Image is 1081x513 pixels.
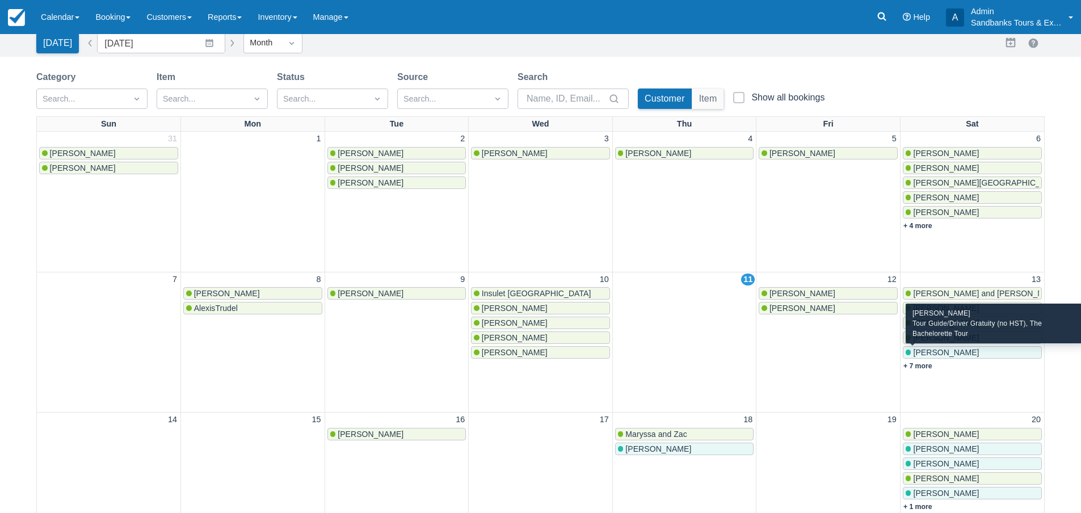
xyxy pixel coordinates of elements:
[903,191,1042,204] a: [PERSON_NAME]
[183,287,322,300] a: [PERSON_NAME]
[170,274,179,286] a: 7
[471,302,610,314] a: [PERSON_NAME]
[327,428,466,440] a: [PERSON_NAME]
[913,444,979,453] span: [PERSON_NAME]
[518,70,552,84] label: Search
[314,274,323,286] a: 8
[39,162,178,174] a: [PERSON_NAME]
[903,346,1042,359] a: [PERSON_NAME]
[971,17,1062,28] p: Sandbanks Tours & Experiences
[913,208,979,217] span: [PERSON_NAME]
[598,414,611,426] a: 17
[327,176,466,189] a: [PERSON_NAME]
[692,89,724,109] button: Item
[36,70,80,84] label: Category
[625,149,691,158] span: [PERSON_NAME]
[50,149,116,158] span: [PERSON_NAME]
[615,428,754,440] a: Maryssa and Zac
[913,348,979,357] span: [PERSON_NAME]
[903,331,1042,344] a: [PERSON_NAME]
[372,93,383,104] span: Dropdown icon
[769,304,835,313] span: [PERSON_NAME]
[913,430,979,439] span: [PERSON_NAME]
[903,428,1042,440] a: [PERSON_NAME]
[890,133,899,145] a: 5
[946,9,964,27] div: A
[903,176,1042,189] a: [PERSON_NAME][GEOGRAPHIC_DATA]
[615,443,754,455] a: [PERSON_NAME]
[913,178,1062,187] span: [PERSON_NAME][GEOGRAPHIC_DATA]
[971,6,1062,17] p: Admin
[903,503,932,511] a: + 1 more
[913,459,979,468] span: [PERSON_NAME]
[39,147,178,159] a: [PERSON_NAME]
[471,331,610,344] a: [PERSON_NAME]
[741,414,755,426] a: 18
[759,147,898,159] a: [PERSON_NAME]
[471,287,610,300] a: Insulet [GEOGRAPHIC_DATA]
[250,37,276,49] div: Month
[471,147,610,159] a: [PERSON_NAME]
[759,287,898,300] a: [PERSON_NAME]
[492,93,503,104] span: Dropdown icon
[913,163,979,173] span: [PERSON_NAME]
[482,333,548,342] span: [PERSON_NAME]
[458,274,467,286] a: 9
[903,472,1042,485] a: [PERSON_NAME]
[821,117,835,132] a: Fri
[638,89,692,109] button: Customer
[913,193,979,202] span: [PERSON_NAME]
[913,474,979,483] span: [PERSON_NAME]
[1029,414,1043,426] a: 20
[327,162,466,174] a: [PERSON_NAME]
[338,289,403,298] span: [PERSON_NAME]
[1029,274,1043,286] a: 13
[885,414,899,426] a: 19
[741,274,755,286] a: 11
[471,346,610,359] a: [PERSON_NAME]
[166,414,179,426] a: 14
[388,117,406,132] a: Tue
[913,12,930,22] span: Help
[913,289,1063,298] span: [PERSON_NAME] and [PERSON_NAME]
[397,70,432,84] label: Source
[327,287,466,300] a: [PERSON_NAME]
[50,163,116,173] span: [PERSON_NAME]
[99,117,119,132] a: Sun
[598,274,611,286] a: 10
[751,92,825,103] div: Show all bookings
[458,133,467,145] a: 2
[759,302,898,314] a: [PERSON_NAME]
[338,430,403,439] span: [PERSON_NAME]
[527,89,606,109] input: Name, ID, Email...
[964,117,981,132] a: Sat
[903,162,1042,174] a: [PERSON_NAME]
[903,362,932,370] a: + 7 more
[36,33,79,53] button: [DATE]
[529,117,551,132] a: Wed
[482,289,591,298] span: Insulet [GEOGRAPHIC_DATA]
[482,149,548,158] span: [PERSON_NAME]
[8,9,25,26] img: checkfront-main-nav-mini-logo.png
[183,302,322,314] a: AlexisTrudel
[338,149,403,158] span: [PERSON_NAME]
[251,93,263,104] span: Dropdown icon
[131,93,142,104] span: Dropdown icon
[912,318,1080,339] div: Tour Guide/Driver Gratuity (no HST), The Bachelorette Tour
[157,70,180,84] label: Item
[903,287,1042,300] a: [PERSON_NAME] and [PERSON_NAME]
[746,133,755,145] a: 4
[625,430,687,439] span: Maryssa and Zac
[903,457,1042,470] a: [PERSON_NAME]
[482,348,548,357] span: [PERSON_NAME]
[286,37,297,49] span: Dropdown icon
[194,289,260,298] span: [PERSON_NAME]
[885,274,899,286] a: 12
[913,489,979,498] span: [PERSON_NAME]
[277,70,309,84] label: Status
[1034,133,1043,145] a: 6
[453,414,467,426] a: 16
[615,147,754,159] a: [PERSON_NAME]
[97,33,225,53] input: Date
[625,444,691,453] span: [PERSON_NAME]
